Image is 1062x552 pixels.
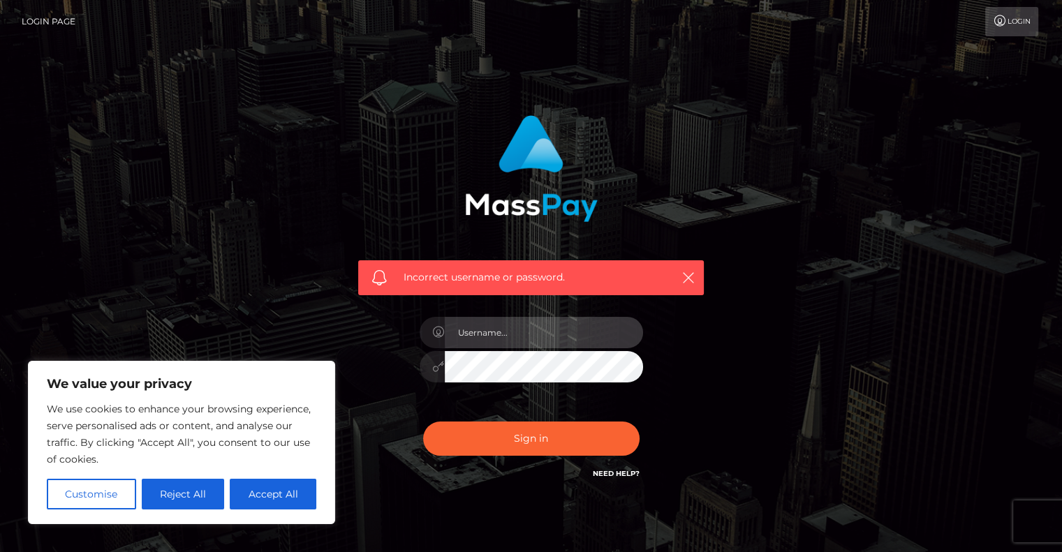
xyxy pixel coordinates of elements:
[423,422,640,456] button: Sign in
[47,479,136,509] button: Customise
[47,375,316,392] p: We value your privacy
[465,115,598,222] img: MassPay Login
[22,7,75,36] a: Login Page
[985,7,1038,36] a: Login
[230,479,316,509] button: Accept All
[445,317,643,348] input: Username...
[142,479,225,509] button: Reject All
[47,401,316,468] p: We use cookies to enhance your browsing experience, serve personalised ads or content, and analys...
[593,469,640,478] a: Need Help?
[404,270,658,285] span: Incorrect username or password.
[28,361,335,524] div: We value your privacy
